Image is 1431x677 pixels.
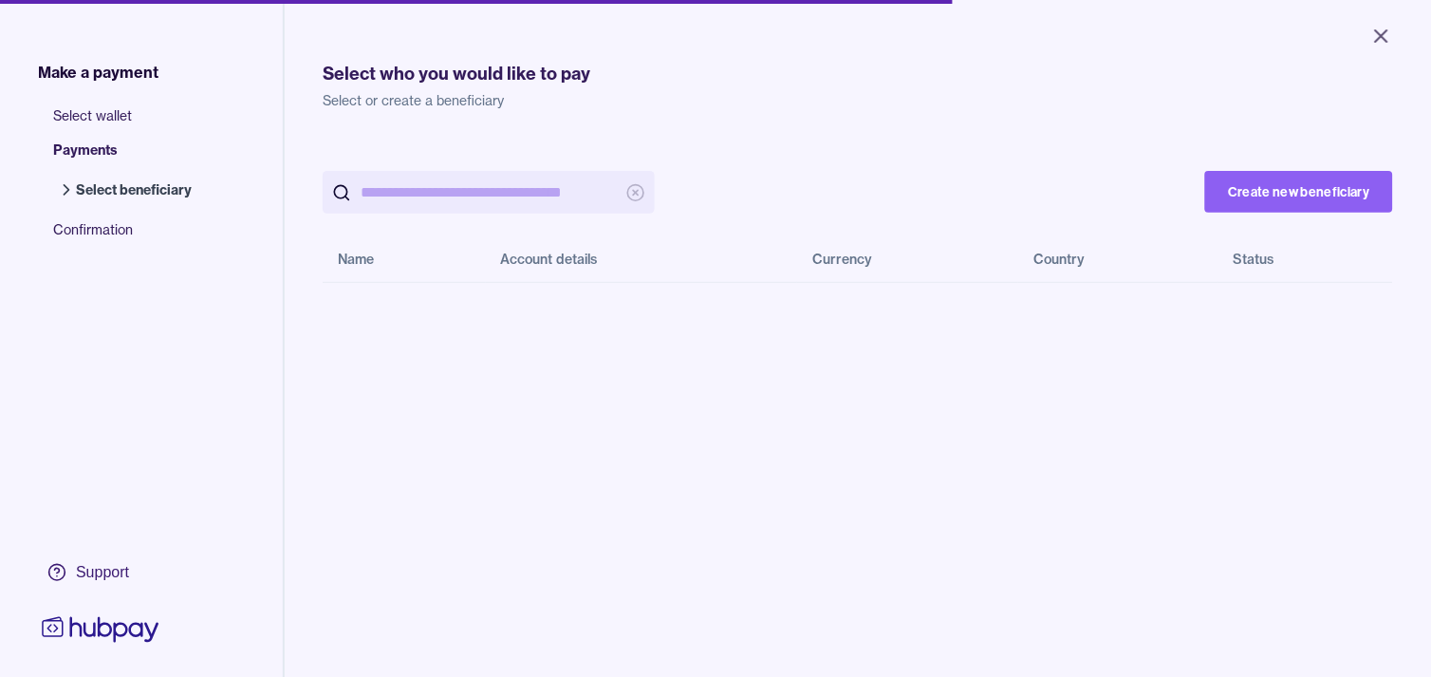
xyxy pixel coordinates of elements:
[53,106,211,141] span: Select wallet
[1018,236,1218,282] th: Country
[323,61,1393,87] h1: Select who you would like to pay
[53,220,211,254] span: Confirmation
[76,180,192,199] span: Select beneficiary
[38,553,163,592] a: Support
[797,236,1018,282] th: Currency
[1218,236,1393,282] th: Status
[486,236,798,282] th: Account details
[361,171,617,214] input: search
[38,61,158,84] span: Make a payment
[1205,171,1393,213] button: Create new beneficiary
[323,236,486,282] th: Name
[1347,15,1416,57] button: Close
[53,141,211,175] span: Payments
[76,562,129,583] div: Support
[323,91,1393,110] p: Select or create a beneficiary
